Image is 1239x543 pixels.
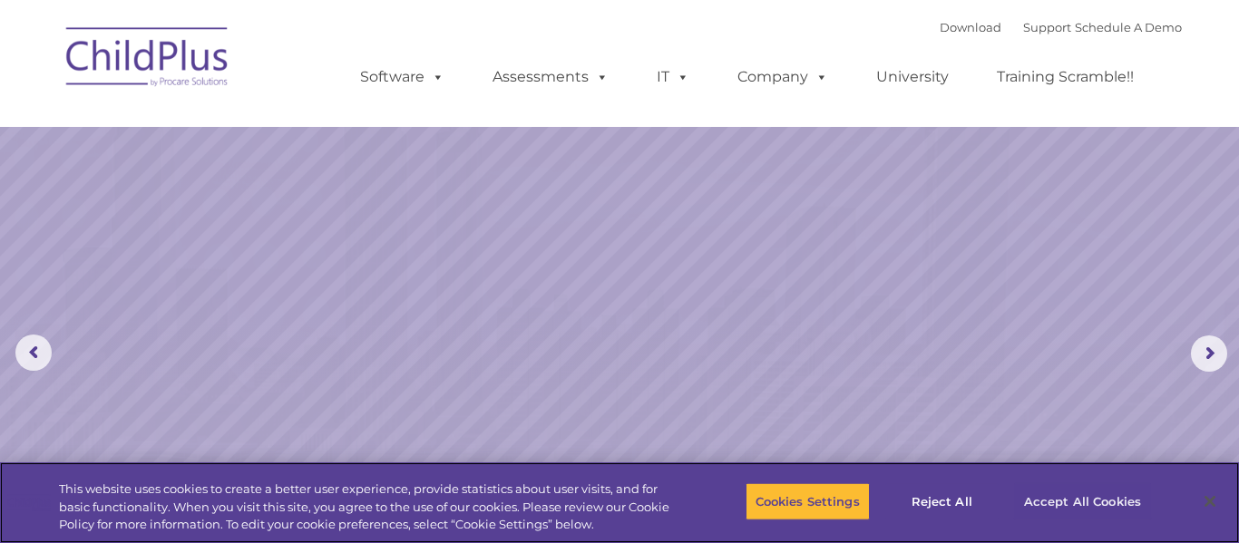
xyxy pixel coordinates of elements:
a: Schedule A Demo [1075,20,1182,34]
button: Close [1190,481,1230,521]
a: Learn More [842,369,1050,424]
font: | [940,20,1182,34]
a: Software [342,59,463,95]
a: Company [719,59,846,95]
a: University [858,59,967,95]
a: Assessments [474,59,627,95]
div: This website uses cookies to create a better user experience, provide statistics about user visit... [59,480,681,534]
button: Cookies Settings [746,482,870,520]
img: ChildPlus by Procare Solutions [57,15,239,105]
a: Download [940,20,1001,34]
a: IT [639,59,707,95]
a: Support [1023,20,1071,34]
a: Training Scramble!! [979,59,1152,95]
button: Accept All Cookies [1014,482,1151,520]
button: Reject All [885,482,999,520]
